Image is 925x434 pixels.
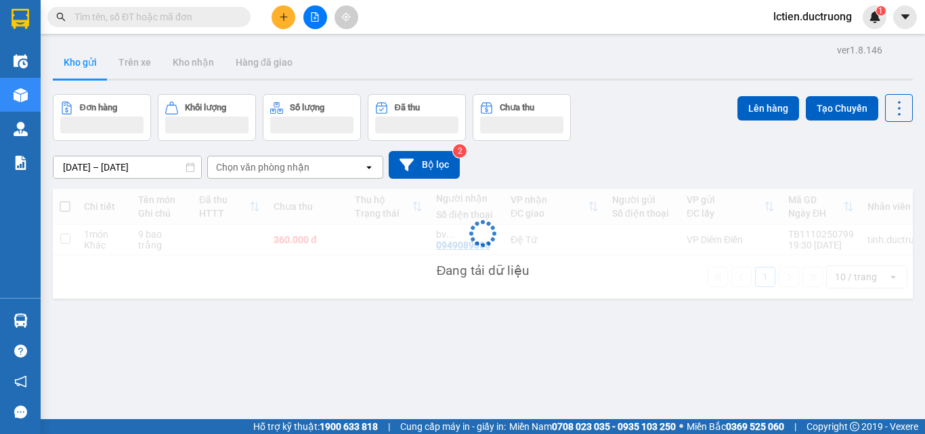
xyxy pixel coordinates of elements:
img: warehouse-icon [14,54,28,68]
span: question-circle [14,345,27,357]
span: Miền Bắc [687,419,784,434]
button: Kho gửi [53,46,108,79]
sup: 1 [876,6,886,16]
input: Select a date range. [53,156,201,178]
button: Hàng đã giao [225,46,303,79]
strong: 1900 633 818 [320,421,378,432]
button: Kho nhận [162,46,225,79]
div: Đã thu [395,103,420,112]
img: warehouse-icon [14,122,28,136]
span: message [14,406,27,418]
img: solution-icon [14,156,28,170]
span: search [56,12,66,22]
button: Số lượng [263,94,361,141]
button: Lên hàng [737,96,799,121]
img: icon-new-feature [869,11,881,23]
button: file-add [303,5,327,29]
button: Tạo Chuyến [806,96,878,121]
span: Hỗ trợ kỹ thuật: [253,419,378,434]
div: Chọn văn phòng nhận [216,160,309,174]
span: 1 [878,6,883,16]
div: Số lượng [290,103,324,112]
span: caret-down [899,11,911,23]
div: Đang tải dữ liệu [437,261,530,281]
img: warehouse-icon [14,313,28,328]
strong: 0369 525 060 [726,421,784,432]
sup: 2 [453,144,467,158]
span: | [794,419,796,434]
button: caret-down [893,5,917,29]
button: Khối lượng [158,94,256,141]
div: Chưa thu [500,103,534,112]
button: Trên xe [108,46,162,79]
span: plus [279,12,288,22]
button: Chưa thu [473,94,571,141]
img: warehouse-icon [14,88,28,102]
div: ver 1.8.146 [837,43,882,58]
span: aim [341,12,351,22]
button: plus [272,5,295,29]
div: Khối lượng [185,103,226,112]
span: notification [14,375,27,388]
input: Tìm tên, số ĐT hoặc mã đơn [74,9,234,24]
img: logo-vxr [12,9,29,29]
span: lctien.ductruong [762,8,863,25]
span: file-add [310,12,320,22]
span: Miền Nam [509,419,676,434]
button: Đơn hàng [53,94,151,141]
span: | [388,419,390,434]
strong: 0708 023 035 - 0935 103 250 [552,421,676,432]
button: aim [335,5,358,29]
div: Đơn hàng [80,103,117,112]
button: Đã thu [368,94,466,141]
span: Cung cấp máy in - giấy in: [400,419,506,434]
button: Bộ lọc [389,151,460,179]
span: copyright [850,422,859,431]
span: ⚪️ [679,424,683,429]
svg: open [364,162,374,173]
